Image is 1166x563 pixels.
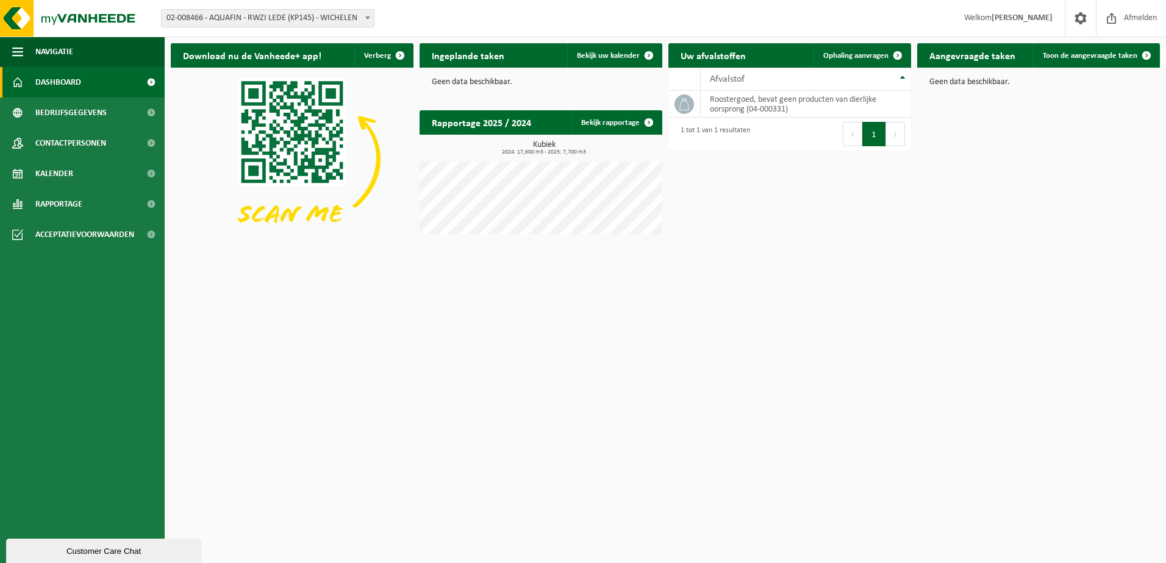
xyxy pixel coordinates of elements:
[35,67,81,97] span: Dashboard
[992,13,1053,23] strong: [PERSON_NAME]
[668,43,758,67] h2: Uw afvalstoffen
[426,149,662,155] span: 2024: 17,600 m3 - 2025: 7,700 m3
[701,91,911,118] td: roostergoed, bevat geen producten van dierlijke oorsprong (04-000331)
[35,37,73,67] span: Navigatie
[35,189,82,219] span: Rapportage
[567,43,661,68] a: Bekijk uw kalender
[577,52,640,60] span: Bekijk uw kalender
[420,110,543,134] h2: Rapportage 2025 / 2024
[420,43,517,67] h2: Ingeplande taken
[710,74,745,84] span: Afvalstof
[35,97,107,128] span: Bedrijfsgegevens
[35,128,106,158] span: Contactpersonen
[917,43,1028,67] h2: Aangevraagde taken
[1033,43,1159,68] a: Toon de aangevraagde taken
[426,141,662,155] h3: Kubiek
[1043,52,1137,60] span: Toon de aangevraagde taken
[171,68,413,250] img: Download de VHEPlus App
[571,110,661,135] a: Bekijk rapportage
[162,10,374,27] span: 02-008466 - AQUAFIN - RWZI LEDE (KP145) - WICHELEN
[823,52,889,60] span: Ophaling aanvragen
[929,78,1148,87] p: Geen data beschikbaar.
[35,219,134,250] span: Acceptatievoorwaarden
[161,9,374,27] span: 02-008466 - AQUAFIN - RWZI LEDE (KP145) - WICHELEN
[432,78,650,87] p: Geen data beschikbaar.
[6,536,204,563] iframe: chat widget
[814,43,910,68] a: Ophaling aanvragen
[354,43,412,68] button: Verberg
[171,43,334,67] h2: Download nu de Vanheede+ app!
[886,122,905,146] button: Next
[364,52,391,60] span: Verberg
[862,122,886,146] button: 1
[35,158,73,189] span: Kalender
[843,122,862,146] button: Previous
[674,121,750,147] div: 1 tot 1 van 1 resultaten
